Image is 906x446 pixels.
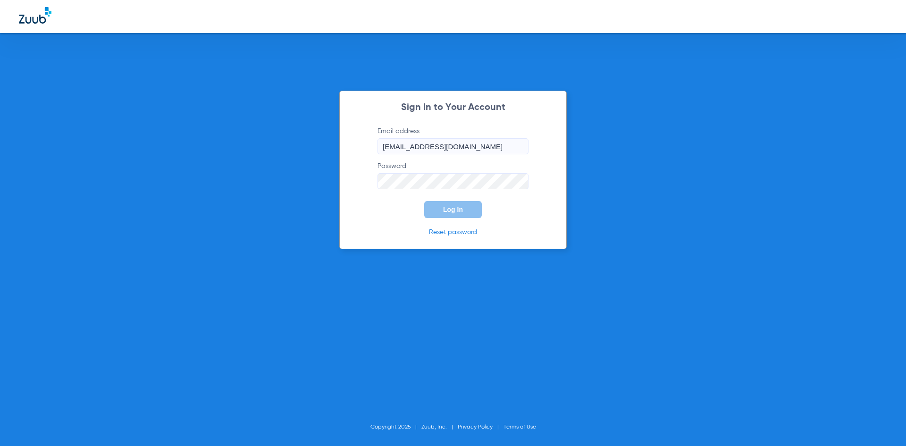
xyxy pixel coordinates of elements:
[377,126,528,154] label: Email address
[429,229,477,236] a: Reset password
[377,161,528,189] label: Password
[458,424,493,430] a: Privacy Policy
[421,422,458,432] li: Zuub, Inc.
[503,424,536,430] a: Terms of Use
[377,138,528,154] input: Email address
[370,422,421,432] li: Copyright 2025
[377,173,528,189] input: Password
[363,103,543,112] h2: Sign In to Your Account
[19,7,51,24] img: Zuub Logo
[443,206,463,213] span: Log In
[424,201,482,218] button: Log In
